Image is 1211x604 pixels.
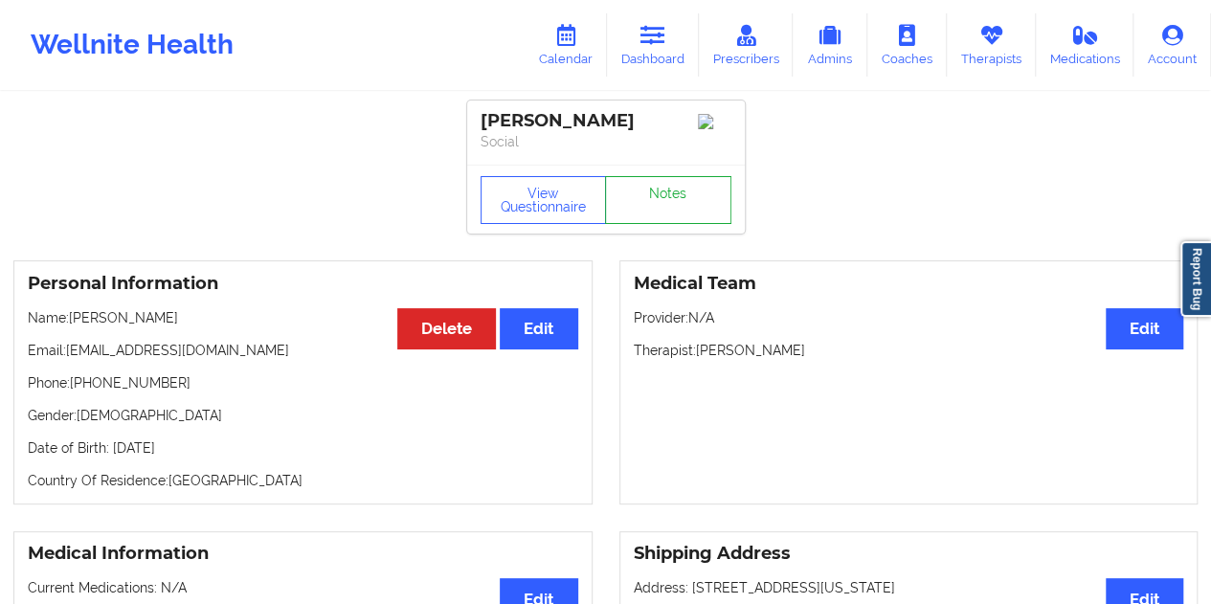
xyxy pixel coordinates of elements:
h3: Shipping Address [634,543,1184,565]
p: Provider: N/A [634,308,1184,327]
button: Delete [397,308,496,349]
p: Current Medications: N/A [28,578,578,597]
button: Edit [1106,308,1183,349]
a: Admins [793,13,867,77]
a: Notes [605,176,731,224]
p: Phone: [PHONE_NUMBER] [28,373,578,392]
div: [PERSON_NAME] [481,110,731,132]
button: View Questionnaire [481,176,607,224]
button: Edit [500,308,577,349]
a: Dashboard [607,13,699,77]
p: Country Of Residence: [GEOGRAPHIC_DATA] [28,471,578,490]
h3: Medical Team [634,273,1184,295]
a: Coaches [867,13,947,77]
a: Medications [1036,13,1134,77]
a: Account [1133,13,1211,77]
p: Therapist: [PERSON_NAME] [634,341,1184,360]
p: Name: [PERSON_NAME] [28,308,578,327]
p: Date of Birth: [DATE] [28,438,578,458]
p: Social [481,132,731,151]
h3: Personal Information [28,273,578,295]
a: Calendar [525,13,607,77]
p: Email: [EMAIL_ADDRESS][DOMAIN_NAME] [28,341,578,360]
p: Gender: [DEMOGRAPHIC_DATA] [28,406,578,425]
h3: Medical Information [28,543,578,565]
a: Report Bug [1180,241,1211,317]
a: Prescribers [699,13,794,77]
img: Image%2Fplaceholer-image.png [698,114,731,129]
p: Address: [STREET_ADDRESS][US_STATE] [634,578,1184,597]
a: Therapists [947,13,1036,77]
